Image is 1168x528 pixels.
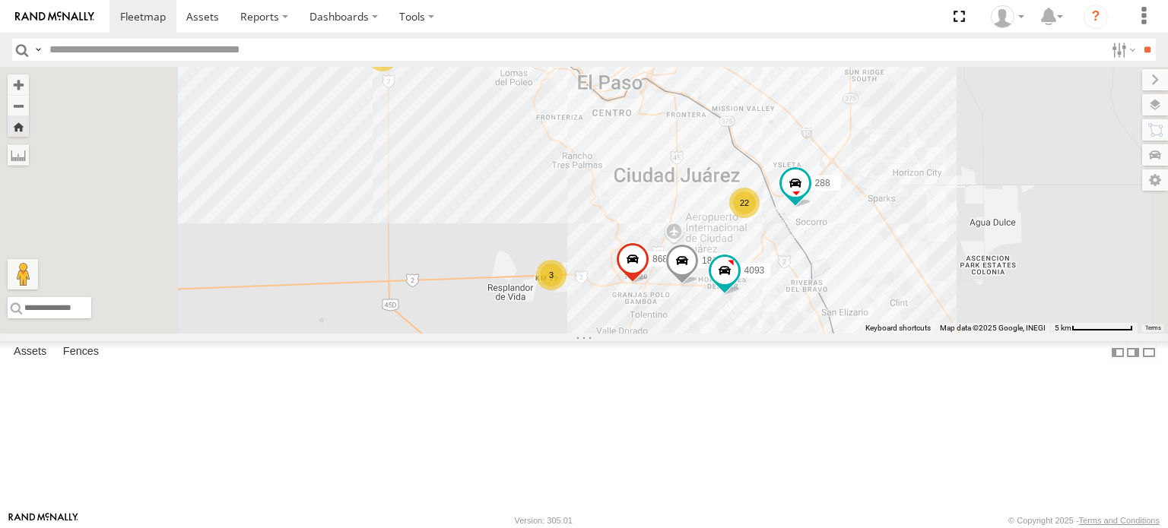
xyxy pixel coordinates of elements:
[1079,516,1160,525] a: Terms and Conditions
[1141,341,1157,363] label: Hide Summary Table
[865,323,931,334] button: Keyboard shortcuts
[536,260,567,290] div: 3
[8,116,29,137] button: Zoom Home
[652,254,673,264] span: 8689
[744,264,765,275] span: 4093
[32,39,44,61] label: Search Query
[1050,323,1138,334] button: Map Scale: 5 km per 77 pixels
[8,74,29,95] button: Zoom in
[8,144,29,166] label: Measure
[729,188,760,218] div: 22
[15,11,94,22] img: rand-logo.svg
[1110,341,1125,363] label: Dock Summary Table to the Left
[367,41,398,71] div: 16
[8,513,78,528] a: Visit our Website
[6,342,54,363] label: Assets
[56,342,106,363] label: Fences
[815,177,830,188] span: 288
[985,5,1030,28] div: foxconn f
[1008,516,1160,525] div: © Copyright 2025 -
[1125,341,1141,363] label: Dock Summary Table to the Right
[515,516,573,525] div: Version: 305.01
[8,95,29,116] button: Zoom out
[1142,169,1168,191] label: Map Settings
[1145,325,1161,331] a: Terms
[1106,39,1138,61] label: Search Filter Options
[940,324,1046,332] span: Map data ©2025 Google, INEGI
[702,255,717,266] span: 181
[1055,324,1071,332] span: 5 km
[8,259,38,289] button: Drag Pegman onto the map to open Street View
[1084,5,1108,29] i: ?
